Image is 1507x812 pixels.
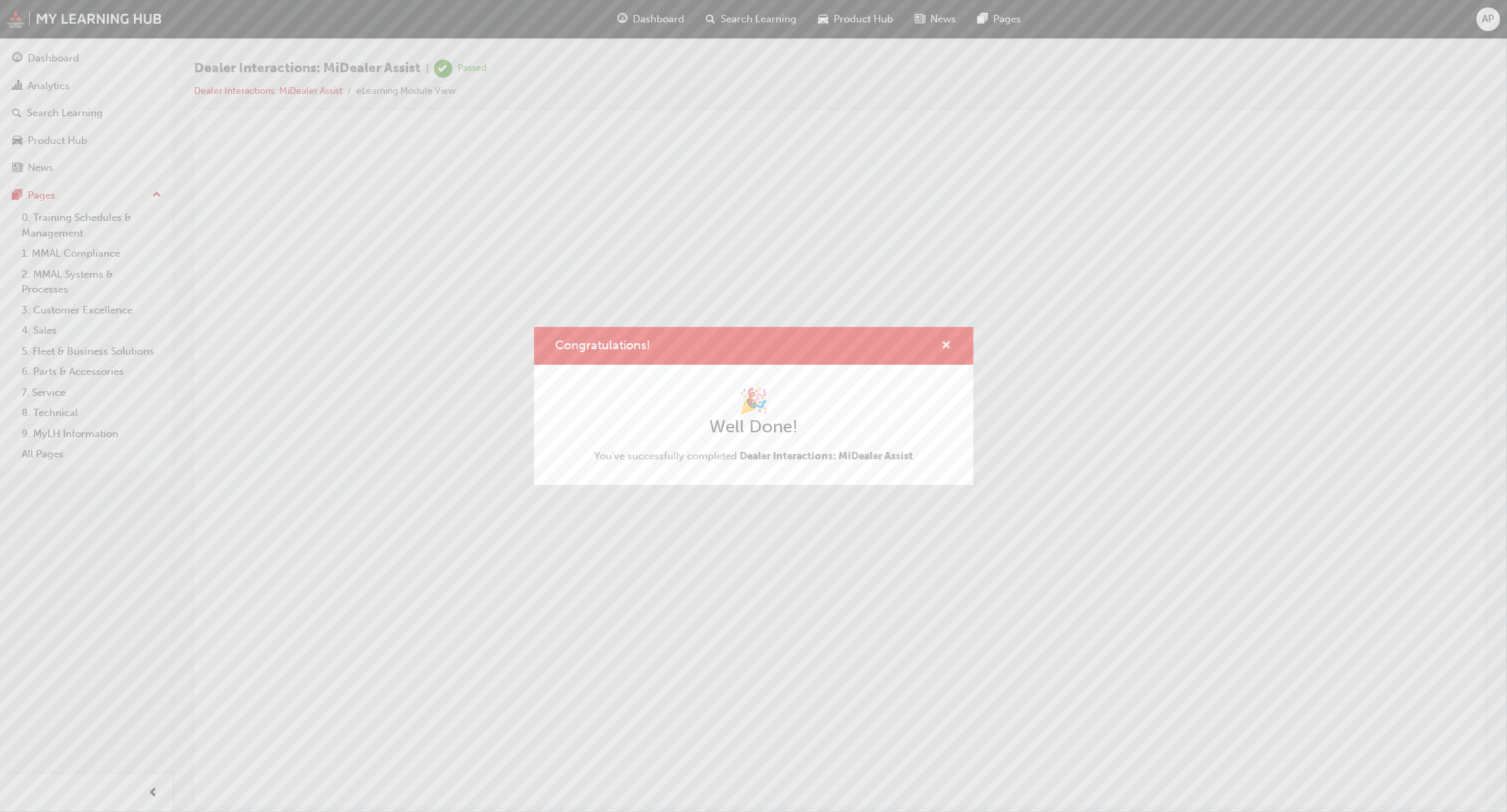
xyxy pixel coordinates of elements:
span: Congratulations! [556,338,651,353]
div: 👋 Bye! [5,203,1264,226]
span: Dealer Interactions: MiDealer Assist [740,450,913,462]
h2: Well Done! [594,416,913,438]
div: You may now leave this page. [5,240,1264,255]
button: cross-icon [942,338,952,355]
h1: 🎉 [594,386,913,416]
div: Congratulations! [534,327,974,485]
span: You've successfully completed [594,449,913,464]
span: cross-icon [942,340,952,353]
